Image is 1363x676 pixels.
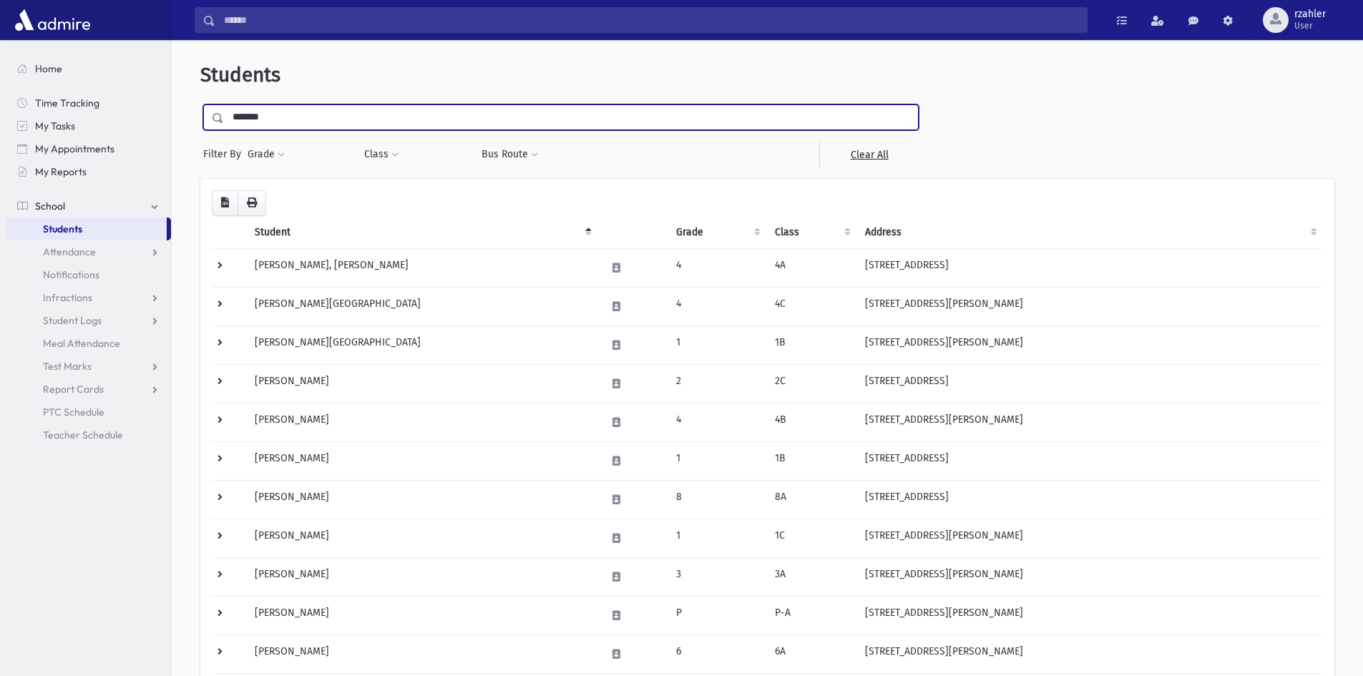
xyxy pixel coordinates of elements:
[43,383,104,396] span: Report Cards
[246,364,597,403] td: [PERSON_NAME]
[668,287,767,325] td: 4
[246,635,597,673] td: [PERSON_NAME]
[856,325,1323,364] td: [STREET_ADDRESS][PERSON_NAME]
[6,195,171,217] a: School
[246,480,597,519] td: [PERSON_NAME]
[200,63,280,87] span: Students
[6,240,171,263] a: Attendance
[668,635,767,673] td: 6
[35,97,99,109] span: Time Tracking
[246,287,597,325] td: [PERSON_NAME][GEOGRAPHIC_DATA]
[6,263,171,286] a: Notifications
[363,142,399,167] button: Class
[668,480,767,519] td: 8
[43,428,123,441] span: Teacher Schedule
[6,332,171,355] a: Meal Attendance
[856,248,1323,287] td: [STREET_ADDRESS]
[203,147,247,162] span: Filter By
[766,216,856,249] th: Class: activate to sort column ascending
[481,142,539,167] button: Bus Route
[668,519,767,557] td: 1
[668,325,767,364] td: 1
[246,441,597,480] td: [PERSON_NAME]
[6,160,171,183] a: My Reports
[856,635,1323,673] td: [STREET_ADDRESS][PERSON_NAME]
[246,325,597,364] td: [PERSON_NAME][GEOGRAPHIC_DATA]
[11,6,94,34] img: AdmirePro
[668,364,767,403] td: 2
[43,245,96,258] span: Attendance
[766,364,856,403] td: 2C
[1294,9,1326,20] span: rzahler
[856,216,1323,249] th: Address: activate to sort column ascending
[238,190,266,216] button: Print
[856,287,1323,325] td: [STREET_ADDRESS][PERSON_NAME]
[246,403,597,441] td: [PERSON_NAME]
[766,519,856,557] td: 1C
[668,596,767,635] td: P
[668,403,767,441] td: 4
[215,7,1087,33] input: Search
[766,248,856,287] td: 4A
[35,165,87,178] span: My Reports
[6,423,171,446] a: Teacher Schedule
[43,406,104,418] span: PTC Schedule
[246,519,597,557] td: [PERSON_NAME]
[856,557,1323,596] td: [STREET_ADDRESS][PERSON_NAME]
[246,216,597,249] th: Student: activate to sort column descending
[766,557,856,596] td: 3A
[246,557,597,596] td: [PERSON_NAME]
[247,142,285,167] button: Grade
[856,596,1323,635] td: [STREET_ADDRESS][PERSON_NAME]
[6,92,171,114] a: Time Tracking
[668,557,767,596] td: 3
[35,142,114,155] span: My Appointments
[35,119,75,132] span: My Tasks
[856,480,1323,519] td: [STREET_ADDRESS]
[43,337,120,350] span: Meal Attendance
[1294,20,1326,31] span: User
[6,57,171,80] a: Home
[212,190,238,216] button: CSV
[856,364,1323,403] td: [STREET_ADDRESS]
[856,441,1323,480] td: [STREET_ADDRESS]
[43,268,99,281] span: Notifications
[43,314,102,327] span: Student Logs
[668,216,767,249] th: Grade: activate to sort column ascending
[766,596,856,635] td: P-A
[819,142,919,167] a: Clear All
[856,403,1323,441] td: [STREET_ADDRESS][PERSON_NAME]
[668,248,767,287] td: 4
[766,480,856,519] td: 8A
[856,519,1323,557] td: [STREET_ADDRESS][PERSON_NAME]
[35,62,62,75] span: Home
[766,635,856,673] td: 6A
[766,403,856,441] td: 4B
[6,401,171,423] a: PTC Schedule
[6,114,171,137] a: My Tasks
[43,291,92,304] span: Infractions
[6,286,171,309] a: Infractions
[35,200,65,212] span: School
[6,217,167,240] a: Students
[668,441,767,480] td: 1
[43,222,82,235] span: Students
[43,360,92,373] span: Test Marks
[766,441,856,480] td: 1B
[6,309,171,332] a: Student Logs
[246,596,597,635] td: [PERSON_NAME]
[6,137,171,160] a: My Appointments
[6,378,171,401] a: Report Cards
[766,325,856,364] td: 1B
[766,287,856,325] td: 4C
[246,248,597,287] td: [PERSON_NAME], [PERSON_NAME]
[6,355,171,378] a: Test Marks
